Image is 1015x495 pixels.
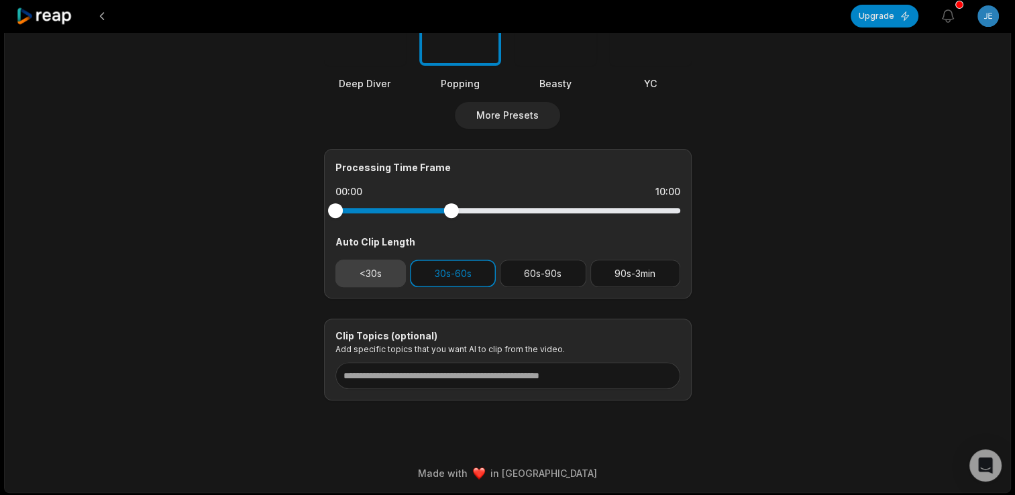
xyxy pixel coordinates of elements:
div: 00:00 [335,185,362,199]
div: 10:00 [655,185,680,199]
button: More Presets [455,102,560,129]
button: 30s-60s [410,260,496,287]
div: Processing Time Frame [335,160,680,174]
div: YC [610,76,692,91]
img: heart emoji [473,467,485,480]
div: Popping [419,76,501,91]
p: Add specific topics that you want AI to clip from the video. [335,344,680,354]
button: 60s-90s [500,260,586,287]
button: Upgrade [851,5,918,27]
button: <30s [335,260,407,287]
div: Beasty [515,76,596,91]
div: Made with in [GEOGRAPHIC_DATA] [17,466,998,480]
div: Clip Topics (optional) [335,330,680,342]
div: Auto Clip Length [335,235,680,249]
div: Deep Diver [324,76,406,91]
button: 90s-3min [590,260,680,287]
div: Open Intercom Messenger [969,449,1002,482]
